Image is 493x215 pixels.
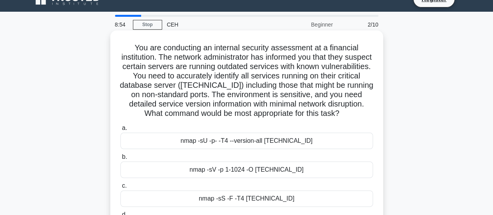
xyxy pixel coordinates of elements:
a: Stop [133,20,162,30]
div: 8:54 [110,17,133,32]
div: nmap -sS -F -T4 [TECHNICAL_ID] [120,190,373,207]
div: 2/10 [338,17,383,32]
h5: You are conducting an internal security assessment at a financial institution. The network admini... [120,43,374,119]
div: CEH [162,17,269,32]
span: a. [122,124,127,131]
div: nmap -sV -p 1-1024 -O [TECHNICAL_ID] [120,162,373,178]
span: b. [122,153,127,160]
div: nmap -sU -p- -T4 --version-all [TECHNICAL_ID] [120,133,373,149]
span: c. [122,182,127,189]
div: Beginner [269,17,338,32]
